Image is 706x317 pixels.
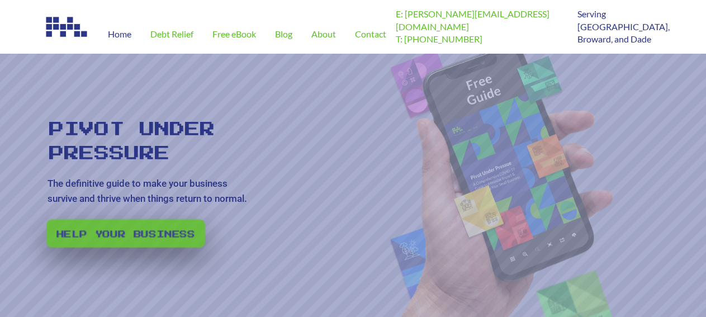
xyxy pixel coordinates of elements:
[396,8,549,31] a: E: [PERSON_NAME][EMAIL_ADDRESS][DOMAIN_NAME]
[48,176,255,206] rs-layer: The definitive guide to make your business survive and thrive when things return to normal.
[212,30,256,39] span: Free eBook
[108,30,131,39] span: Home
[46,219,205,247] a: Help your business
[577,8,661,45] p: Serving [GEOGRAPHIC_DATA], Broward, and Dade
[203,15,266,54] a: Free eBook
[355,30,386,39] span: Contact
[302,15,345,54] a: About
[266,15,302,54] a: Blog
[150,30,193,39] span: Debt Relief
[396,34,482,44] a: T: [PHONE_NUMBER]
[345,15,396,54] a: Contact
[275,30,292,39] span: Blog
[311,30,336,39] span: About
[141,15,203,54] a: Debt Relief
[45,15,89,39] img: Image
[98,15,141,54] a: Home
[49,117,226,165] rs-layer: Pivot Under Pressure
